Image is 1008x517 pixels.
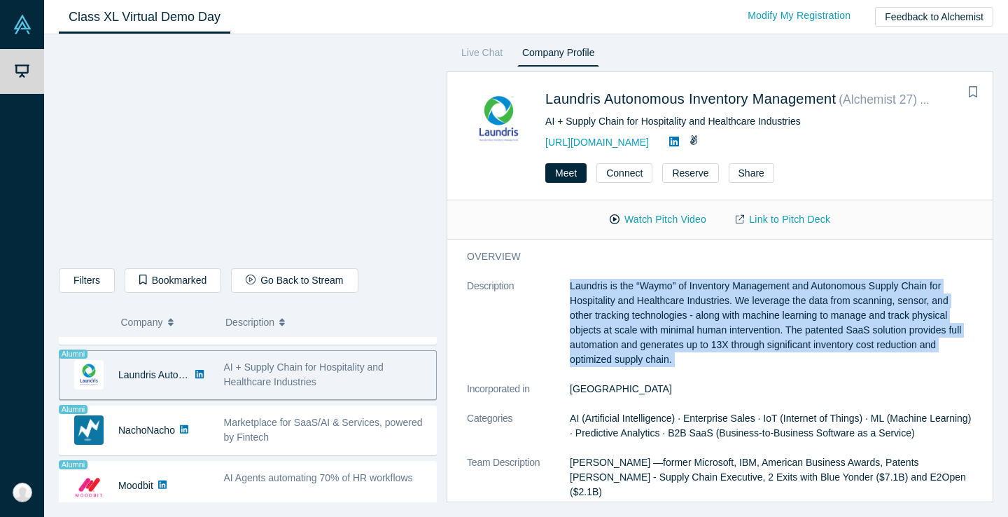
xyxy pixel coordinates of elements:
[121,308,163,337] span: Company
[225,308,427,337] button: Description
[545,91,836,106] a: Laundris Autonomous Inventory Management
[467,88,531,151] img: Laundris Autonomous Inventory Management's Logo
[595,207,721,232] button: Watch Pitch Video
[467,279,570,382] dt: Description
[545,137,649,148] a: [URL][DOMAIN_NAME]
[596,163,652,183] button: Connect
[224,472,413,483] span: AI Agents automating 70% of HR workflows
[467,411,570,455] dt: Categories
[875,7,993,27] button: Feedback to Alchemist
[456,44,507,67] a: Live Chat
[231,268,358,293] button: Go Back to Stream
[729,163,774,183] button: Share
[545,163,587,183] button: Meet
[121,308,211,337] button: Company
[224,361,384,387] span: AI + Supply Chain for Hospitality and Healthcare Industries
[545,114,973,129] div: AI + Supply Chain for Hospitality and Healthcare Industries
[225,308,274,337] span: Description
[721,207,845,232] a: Link to Pitch Deck
[59,268,115,293] button: Filters
[467,455,570,514] dt: Team Description
[963,83,983,102] button: Bookmark
[59,350,87,359] span: Alumni
[13,483,32,502] img: Jai Taylor's Account
[13,15,32,34] img: Alchemist Vault Logo
[59,46,436,258] iframe: MELURNA
[839,92,917,106] small: ( Alchemist 27 )
[662,163,718,183] button: Reserve
[74,471,104,500] img: Moodbit's Logo
[118,369,316,380] a: Laundris Autonomous Inventory Management
[74,360,104,390] img: Laundris Autonomous Inventory Management's Logo
[467,249,953,264] h3: overview
[118,425,175,436] a: NachoNacho
[570,279,973,367] p: Laundris is the “Waymo” of Inventory Management and Autonomous Supply Chain for Hospitality and H...
[733,4,865,28] a: Modify My Registration
[517,44,599,67] a: Company Profile
[570,382,973,397] dd: [GEOGRAPHIC_DATA]
[467,382,570,411] dt: Incorporated in
[59,1,230,34] a: Class XL Virtual Demo Day
[920,96,948,105] span: Alumni
[570,455,973,499] p: [PERSON_NAME] —former Microsoft, IBM, American Business Awards, Patents [PERSON_NAME] - Supply Ch...
[118,480,153,491] a: Moodbit
[224,417,423,443] span: Marketplace for SaaS/AI & Services, powered by Fintech
[570,413,971,439] span: AI (Artificial Intelligence) · Enterprise Sales · IoT (Internet of Things) · ML (Machine Learning...
[74,415,104,445] img: NachoNacho's Logo
[59,405,87,414] span: Alumni
[59,460,87,469] span: Alumni
[125,268,221,293] button: Bookmarked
